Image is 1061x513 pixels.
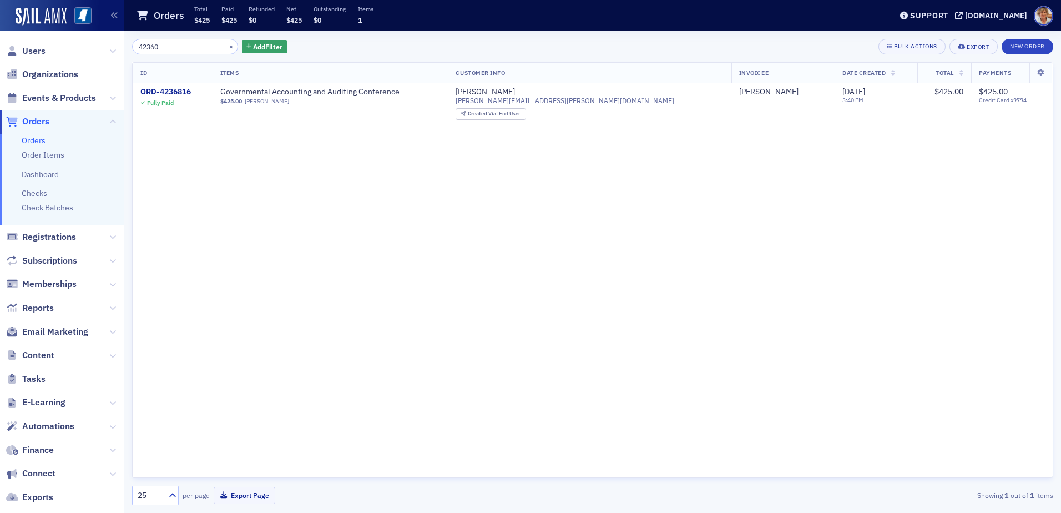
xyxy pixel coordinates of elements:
[6,373,46,385] a: Tasks
[22,92,96,104] span: Events & Products
[22,396,65,409] span: E-Learning
[22,278,77,290] span: Memberships
[456,97,674,105] span: [PERSON_NAME][EMAIL_ADDRESS][PERSON_NAME][DOMAIN_NAME]
[1028,490,1036,500] strong: 1
[22,115,49,128] span: Orders
[6,349,54,361] a: Content
[221,16,237,24] span: $425
[979,97,1045,104] span: Credit Card x9794
[1003,490,1011,500] strong: 1
[22,203,73,213] a: Check Batches
[739,69,769,77] span: Invoicee
[1002,41,1053,51] a: New Order
[358,16,362,24] span: 1
[249,5,275,13] p: Refunded
[22,68,78,81] span: Organizations
[456,87,515,97] a: [PERSON_NAME]
[934,87,963,97] span: $425.00
[183,490,210,500] label: per page
[910,11,948,21] div: Support
[22,169,59,179] a: Dashboard
[22,444,54,456] span: Finance
[754,490,1053,500] div: Showing out of items
[6,45,46,57] a: Users
[249,16,256,24] span: $0
[67,7,92,26] a: View Homepage
[979,69,1011,77] span: Payments
[6,444,54,456] a: Finance
[286,5,302,13] p: Net
[6,115,49,128] a: Orders
[739,87,799,97] a: [PERSON_NAME]
[314,16,321,24] span: $0
[967,44,989,50] div: Export
[194,5,210,13] p: Total
[22,135,46,145] a: Orders
[245,98,289,105] a: [PERSON_NAME]
[314,5,346,13] p: Outstanding
[842,87,865,97] span: [DATE]
[214,487,275,504] button: Export Page
[6,278,77,290] a: Memberships
[965,11,1027,21] div: [DOMAIN_NAME]
[739,87,827,97] span: Charles Hopson
[22,45,46,57] span: Users
[1034,6,1053,26] span: Profile
[936,69,954,77] span: Total
[6,255,77,267] a: Subscriptions
[140,69,147,77] span: ID
[220,69,239,77] span: Items
[154,9,184,22] h1: Orders
[6,231,76,243] a: Registrations
[226,41,236,51] button: ×
[220,87,400,97] a: Governmental Accounting and Auditing Conference
[979,87,1008,97] span: $425.00
[6,326,88,338] a: Email Marketing
[6,467,55,480] a: Connect
[468,110,499,117] span: Created Via :
[194,16,210,24] span: $425
[147,99,174,107] div: Fully Paid
[132,39,238,54] input: Search…
[894,43,937,49] div: Bulk Actions
[22,373,46,385] span: Tasks
[6,302,54,314] a: Reports
[140,87,191,97] a: ORD-4236816
[16,8,67,26] img: SailAMX
[878,39,946,54] button: Bulk Actions
[6,68,78,81] a: Organizations
[253,42,282,52] span: Add Filter
[456,69,505,77] span: Customer Info
[22,420,74,432] span: Automations
[22,302,54,314] span: Reports
[22,349,54,361] span: Content
[286,16,302,24] span: $425
[242,40,287,54] button: AddFilter
[456,108,526,120] div: Created Via: End User
[955,12,1031,19] button: [DOMAIN_NAME]
[22,150,64,160] a: Order Items
[358,5,373,13] p: Items
[842,69,886,77] span: Date Created
[6,396,65,409] a: E-Learning
[6,92,96,104] a: Events & Products
[1002,39,1053,54] button: New Order
[6,420,74,432] a: Automations
[220,98,242,105] span: $425.00
[138,490,162,501] div: 25
[22,255,77,267] span: Subscriptions
[22,467,55,480] span: Connect
[22,231,76,243] span: Registrations
[949,39,998,54] button: Export
[74,7,92,24] img: SailAMX
[842,96,863,104] time: 3:40 PM
[221,5,237,13] p: Paid
[22,326,88,338] span: Email Marketing
[22,188,47,198] a: Checks
[22,491,53,504] span: Exports
[468,111,521,117] div: End User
